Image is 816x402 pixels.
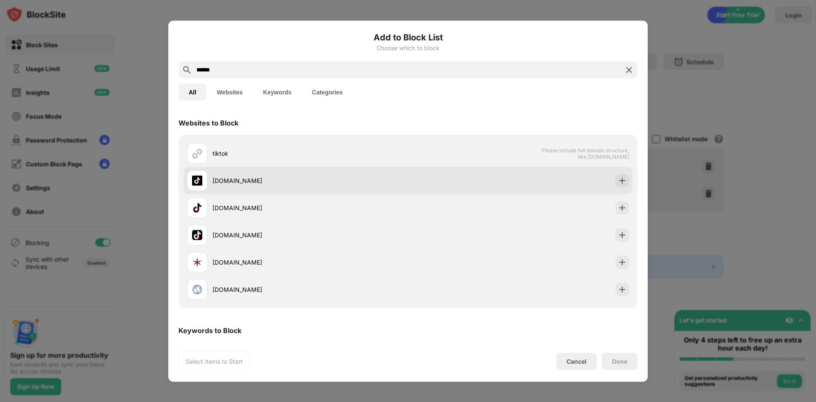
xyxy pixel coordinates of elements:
[192,148,202,158] img: url.svg
[192,230,202,240] img: favicons
[541,147,629,160] span: Please include full domain structure, like [DOMAIN_NAME]
[612,358,627,365] div: Done
[207,83,253,100] button: Websites
[182,65,192,75] img: search.svg
[212,285,408,294] div: [DOMAIN_NAME]
[178,31,637,43] h6: Add to Block List
[212,203,408,212] div: [DOMAIN_NAME]
[178,44,637,51] div: Choose which to block
[212,176,408,185] div: [DOMAIN_NAME]
[178,83,207,100] button: All
[192,202,202,213] img: favicons
[212,149,408,158] div: tiktok
[567,358,586,365] div: Cancel
[192,257,202,267] img: favicons
[624,65,634,75] img: search-close
[178,326,241,334] div: Keywords to Block
[186,357,243,365] div: Select Items to Start
[212,231,408,239] div: [DOMAIN_NAME]
[302,83,353,100] button: Categories
[192,284,202,294] img: favicons
[192,175,202,185] img: favicons
[253,83,302,100] button: Keywords
[212,258,408,267] div: [DOMAIN_NAME]
[178,118,238,127] div: Websites to Block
